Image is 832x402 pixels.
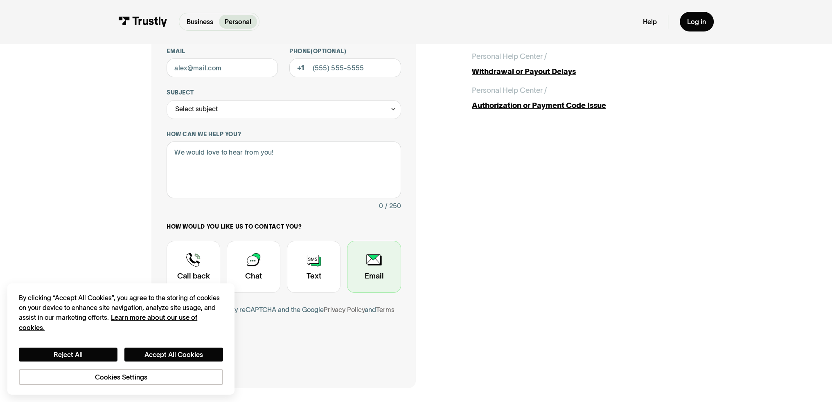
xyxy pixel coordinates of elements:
[687,18,706,26] div: Log in
[167,58,278,77] input: alex@mail.com
[167,130,401,138] label: How can we help you?
[167,89,401,96] label: Subject
[124,348,223,362] button: Accept All Cookies
[118,16,167,27] img: Trustly Logo
[472,85,547,96] div: Personal Help Center /
[167,6,401,373] form: Contact Trustly Support
[167,223,401,230] label: How would you like us to contact you?
[643,18,656,26] a: Help
[167,304,401,327] div: This site is protected by reCAPTCHA and the Google and apply.
[324,306,365,313] a: Privacy Policy
[181,15,219,28] a: Business
[379,200,383,212] div: 0
[472,100,681,111] div: Authorization or Payment Code Issue
[680,12,714,32] a: Log in
[289,47,401,55] label: Phone
[167,100,401,119] div: Select subject
[472,85,681,111] a: Personal Help Center /Authorization or Payment Code Issue
[19,348,117,362] button: Reject All
[311,48,347,54] span: (Optional)
[7,283,234,395] div: Cookie banner
[289,58,401,77] input: (555) 555-5555
[19,293,223,332] div: By clicking “Accept All Cookies”, you agree to the storing of cookies on your device to enhance s...
[225,17,251,27] p: Personal
[19,369,223,385] button: Cookies Settings
[187,17,213,27] p: Business
[472,66,681,77] div: Withdrawal or Payout Delays
[472,51,547,62] div: Personal Help Center /
[175,103,218,115] div: Select subject
[472,51,681,77] a: Personal Help Center /Withdrawal or Payout Delays
[167,47,278,55] label: Email
[19,293,223,385] div: Privacy
[219,15,257,28] a: Personal
[385,200,401,212] div: / 250
[19,314,197,331] a: More information about your privacy, opens in a new tab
